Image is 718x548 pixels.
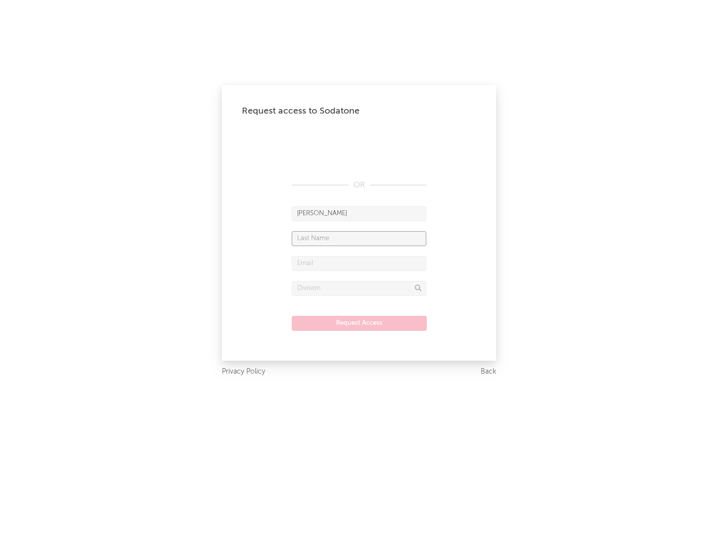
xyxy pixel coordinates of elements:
div: OR [292,179,426,191]
input: Last Name [292,231,426,246]
a: Back [481,366,496,378]
button: Request Access [292,316,427,331]
div: Request access to Sodatone [242,105,476,117]
input: Division [292,281,426,296]
input: Email [292,256,426,271]
input: First Name [292,206,426,221]
a: Privacy Policy [222,366,265,378]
